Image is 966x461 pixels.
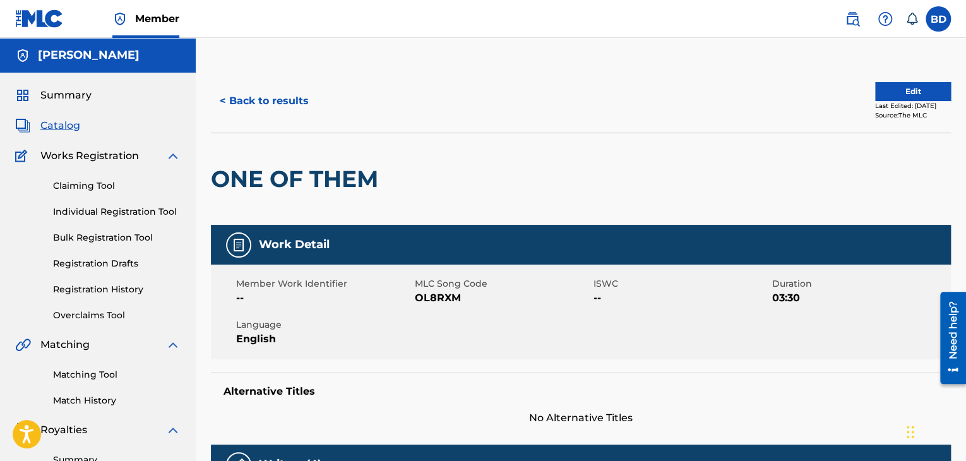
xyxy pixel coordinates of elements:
div: Source: The MLC [875,111,951,120]
h5: Work Detail [259,237,330,252]
a: Claiming Tool [53,179,181,193]
span: Member Work Identifier [236,277,412,290]
iframe: Resource Center [931,287,966,389]
span: Summary [40,88,92,103]
span: ISWC [593,277,769,290]
span: Catalog [40,118,80,133]
span: Duration [772,277,948,290]
span: MLC Song Code [415,277,590,290]
button: < Back to results [211,85,318,117]
div: Notifications [905,13,918,25]
span: Matching [40,337,90,352]
a: Individual Registration Tool [53,205,181,219]
img: expand [165,337,181,352]
div: Help [873,6,898,32]
img: MLC Logo [15,9,64,28]
a: Match History [53,394,181,407]
a: SummarySummary [15,88,92,103]
h5: Mike Pensado [38,48,140,63]
a: Registration History [53,283,181,296]
div: Last Edited: [DATE] [875,101,951,111]
span: English [236,332,412,347]
span: -- [593,290,769,306]
img: Work Detail [231,237,246,253]
span: Member [135,11,179,26]
img: Royalties [15,422,30,438]
a: Registration Drafts [53,257,181,270]
img: search [845,11,860,27]
img: expand [165,422,181,438]
img: Accounts [15,48,30,63]
span: Language [236,318,412,332]
img: Works Registration [15,148,32,164]
img: Top Rightsholder [112,11,128,27]
span: OL8RXM [415,290,590,306]
button: Edit [875,82,951,101]
span: 03:30 [772,290,948,306]
img: help [878,11,893,27]
a: Overclaims Tool [53,309,181,322]
div: User Menu [926,6,951,32]
h2: ONE OF THEM [211,165,385,193]
img: Summary [15,88,30,103]
iframe: Chat Widget [903,400,966,461]
div: Drag [907,413,914,451]
img: Catalog [15,118,30,133]
a: Matching Tool [53,368,181,381]
span: No Alternative Titles [211,410,951,426]
a: Public Search [840,6,865,32]
span: Royalties [40,422,87,438]
img: expand [165,148,181,164]
a: Bulk Registration Tool [53,231,181,244]
span: -- [236,290,412,306]
img: Matching [15,337,31,352]
a: CatalogCatalog [15,118,80,133]
h5: Alternative Titles [224,385,938,398]
span: Works Registration [40,148,139,164]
